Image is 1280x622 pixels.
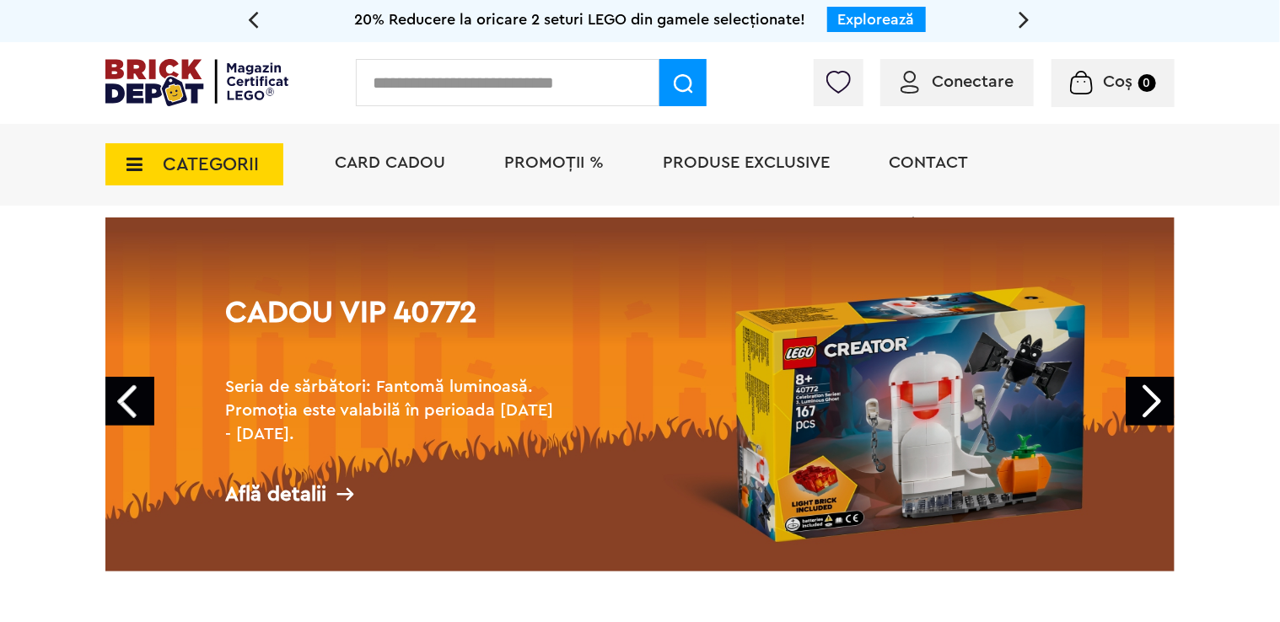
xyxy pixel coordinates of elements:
a: Next [1126,377,1175,426]
a: Explorează [838,12,915,27]
a: Prev [105,377,154,426]
span: Conectare [932,73,1014,90]
a: Cadou VIP 40772Seria de sărbători: Fantomă luminoasă. Promoția este valabilă în perioada [DATE] -... [105,217,1175,571]
span: 20% Reducere la oricare 2 seturi LEGO din gamele selecționate! [355,12,806,27]
div: Află detalii [225,484,562,505]
a: PROMOȚII % [504,154,604,171]
small: 0 [1138,74,1156,92]
a: Conectare [901,73,1014,90]
h2: Seria de sărbători: Fantomă luminoasă. Promoția este valabilă în perioada [DATE] - [DATE]. [225,375,562,446]
span: CATEGORII [163,155,259,174]
a: Produse exclusive [663,154,830,171]
a: Contact [889,154,968,171]
span: Coș [1104,73,1133,90]
h1: Cadou VIP 40772 [225,298,562,358]
a: Card Cadou [335,154,445,171]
